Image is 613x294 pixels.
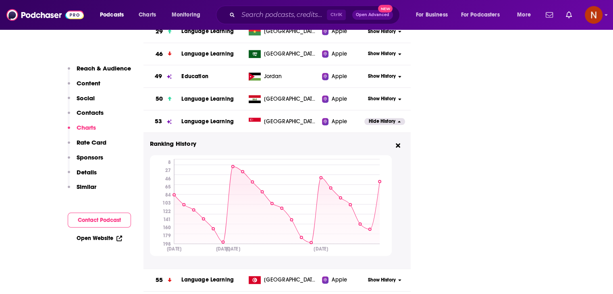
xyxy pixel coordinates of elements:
a: [GEOGRAPHIC_DATA] [245,276,322,284]
button: Content [68,79,100,94]
tspan: 179 [162,233,170,238]
tspan: 27 [165,168,170,173]
button: Reach & Audience [68,64,131,79]
span: Podcasts [100,9,124,21]
span: Language Learning [181,276,234,283]
button: Hide History [364,118,405,125]
button: Rate Card [68,139,106,153]
button: open menu [94,8,134,21]
p: Similar [77,183,96,190]
button: open menu [456,8,511,21]
tspan: [DATE] [314,246,328,252]
button: Show profile menu [585,6,603,24]
a: Charts [133,8,161,21]
a: Apple [322,276,364,284]
p: Social [77,94,95,102]
span: Tunisia [264,276,316,284]
button: Show History [364,50,405,57]
h3: 55 [156,275,163,285]
a: 50 [143,88,182,110]
a: [GEOGRAPHIC_DATA] [245,95,322,103]
a: Education [181,73,208,80]
span: More [517,9,531,21]
a: Apple [322,118,364,126]
a: 29 [143,21,182,43]
a: Jordan [245,72,322,81]
p: Content [77,79,100,87]
button: Details [68,168,97,183]
tspan: 84 [165,192,170,198]
tspan: 122 [162,208,170,214]
p: Details [77,168,97,176]
input: Search podcasts, credits, & more... [238,8,327,21]
span: Hide History [369,118,395,125]
p: Contacts [77,109,104,116]
span: Show History [368,50,396,57]
button: Show History [364,95,405,102]
button: Charts [68,124,96,139]
span: Apple [332,50,347,58]
h3: 53 [155,117,162,126]
a: Language Learning [181,95,234,102]
span: Open Advanced [356,13,389,17]
span: Apple [332,276,347,284]
a: Apple [322,50,364,58]
a: Apple [322,72,364,81]
a: 49 [143,65,182,87]
a: 55 [143,269,182,291]
img: Podchaser - Follow, Share and Rate Podcasts [6,7,84,23]
span: Show History [368,73,396,80]
span: Show History [368,95,396,102]
div: Search podcasts, credits, & more... [224,6,407,24]
button: Show History [364,73,405,80]
p: Charts [77,124,96,131]
span: Apple [332,118,347,126]
a: Show notifications dropdown [542,8,556,22]
tspan: 141 [163,216,170,222]
a: Language Learning [181,118,234,125]
button: open menu [166,8,211,21]
span: Show History [368,28,396,35]
a: 53 [143,110,182,133]
span: Jordan [264,72,282,81]
span: Apple [332,72,347,81]
a: Open Website [77,235,122,242]
span: New [378,5,393,12]
tspan: 8 [168,159,170,165]
tspan: 160 [162,225,170,230]
h3: 49 [155,72,162,81]
span: For Podcasters [461,9,500,21]
tspan: [DATE] [216,246,230,252]
span: For Business [416,9,448,21]
span: Burkina Faso [264,27,316,35]
span: Monitoring [172,9,200,21]
h3: Ranking History [150,139,392,149]
p: Sponsors [77,153,103,161]
button: Sponsors [68,153,103,168]
img: User Profile [585,6,603,24]
span: Singapore [264,118,316,126]
a: Show notifications dropdown [563,8,575,22]
button: Similar [68,183,96,198]
span: Saudi Arabia [264,50,316,58]
tspan: 65 [165,184,170,189]
a: [GEOGRAPHIC_DATA] [245,50,322,58]
button: Social [68,94,95,109]
span: Charts [139,9,156,21]
span: Show History [368,277,396,284]
a: Apple [322,95,364,103]
a: Language Learning [181,28,234,35]
h3: 50 [156,94,163,104]
tspan: [DATE] [225,246,240,252]
h3: 29 [156,27,163,36]
span: Apple [332,95,347,103]
button: Show History [364,28,405,35]
tspan: [DATE] [167,246,181,252]
button: Show History [364,277,405,284]
a: Apple [322,27,364,35]
button: Contact Podcast [68,213,131,228]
